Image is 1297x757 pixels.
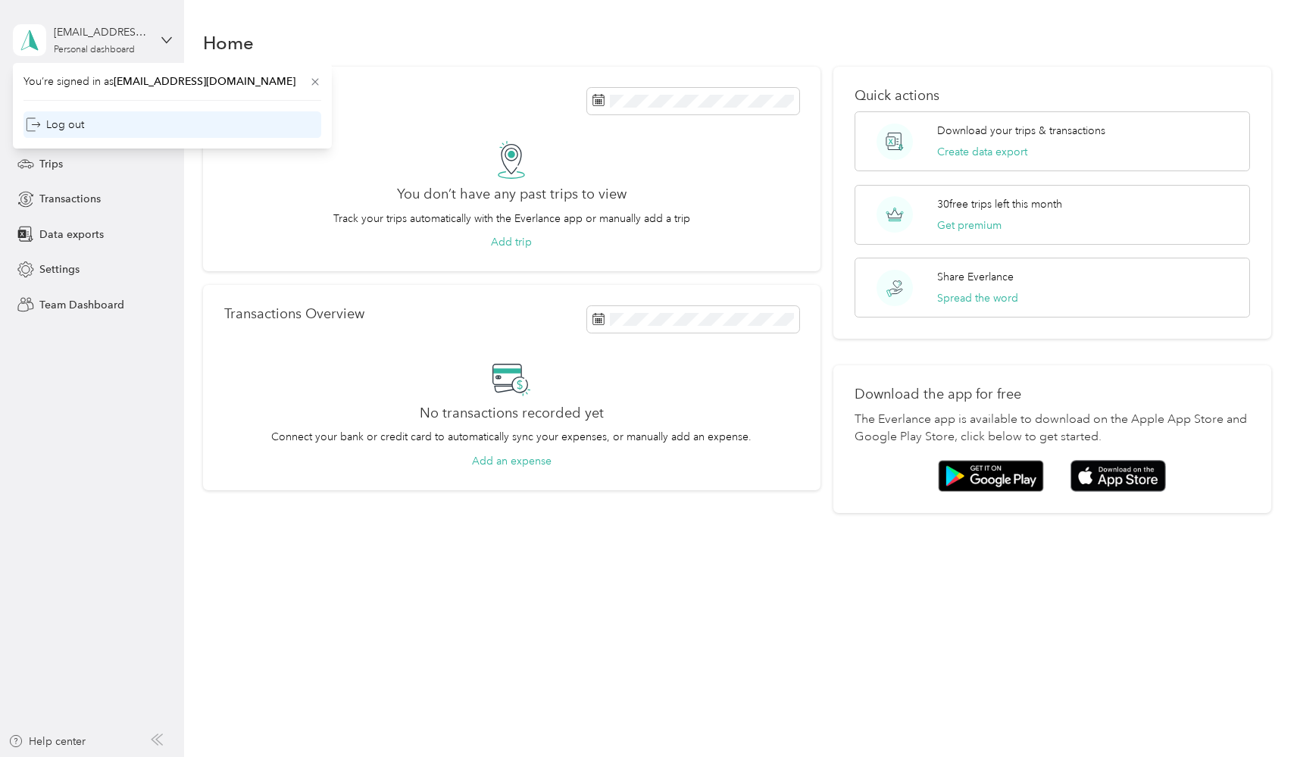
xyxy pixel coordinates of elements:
[8,734,86,749] button: Help center
[397,186,627,202] h2: You don’t have any past trips to view
[1070,460,1166,493] img: App store
[937,217,1002,233] button: Get premium
[491,234,532,250] button: Add trip
[203,35,254,51] h1: Home
[472,453,552,469] button: Add an expense
[271,429,752,445] p: Connect your bank or credit card to automatically sync your expenses, or manually add an expense.
[937,290,1018,306] button: Spread the word
[1212,672,1297,757] iframe: Everlance-gr Chat Button Frame
[420,405,604,421] h2: No transactions recorded yet
[39,227,104,242] span: Data exports
[937,269,1014,285] p: Share Everlance
[39,297,124,313] span: Team Dashboard
[855,386,1249,402] p: Download the app for free
[937,144,1027,160] button: Create data export
[938,460,1044,492] img: Google play
[855,411,1249,447] p: The Everlance app is available to download on the Apple App Store and Google Play Store, click be...
[39,156,63,172] span: Trips
[23,74,321,89] span: You’re signed in as
[937,123,1105,139] p: Download your trips & transactions
[54,24,148,40] div: [EMAIL_ADDRESS][DOMAIN_NAME]
[54,45,135,55] div: Personal dashboard
[26,117,84,133] div: Log out
[39,191,101,207] span: Transactions
[855,88,1249,104] p: Quick actions
[39,261,80,277] span: Settings
[333,211,690,227] p: Track your trips automatically with the Everlance app or manually add a trip
[224,306,364,322] p: Transactions Overview
[937,196,1062,212] p: 30 free trips left this month
[114,75,295,88] span: [EMAIL_ADDRESS][DOMAIN_NAME]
